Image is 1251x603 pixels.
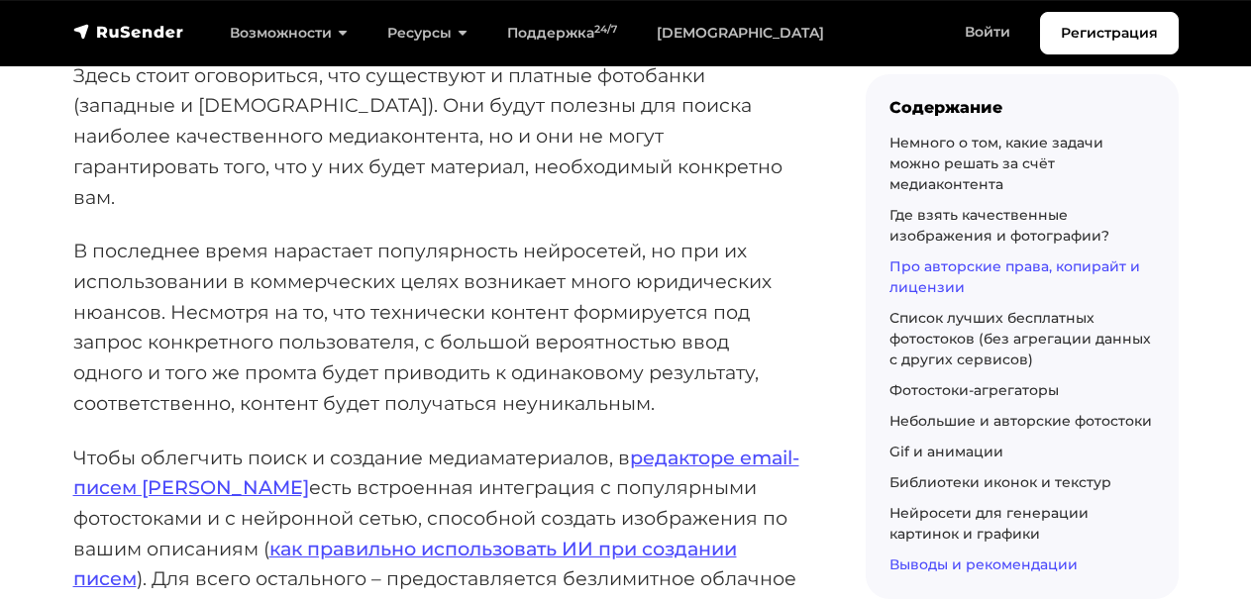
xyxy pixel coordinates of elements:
a: Выводы и рекомендации [889,555,1078,573]
a: Gif и анимации [889,443,1003,460]
div: Содержание [889,98,1155,117]
a: Нейросети для генерации картинок и графики [889,504,1089,543]
img: RuSender [73,22,184,42]
a: Войти [945,12,1030,52]
a: Где взять качественные изображения и фотографии? [889,206,1109,245]
sup: 24/7 [594,23,617,36]
a: Немного о том, какие задачи можно решать за счёт медиаконтента [889,134,1103,193]
a: Список лучших бесплатных фотостоков (без агрегации данных с других сервисов) [889,309,1151,368]
a: Про авторские права, копирайт и лицензии [889,257,1140,296]
a: Возможности [210,13,367,53]
a: Ресурсы [367,13,487,53]
a: Небольшие и авторские фотостоки [889,412,1152,430]
a: Поддержка24/7 [487,13,637,53]
a: Библиотеки иконок и текстур [889,473,1111,491]
p: В последнее время нарастает популярность нейросетей, но при их использовании в коммерческих целях... [73,236,802,418]
a: [DEMOGRAPHIC_DATA] [637,13,844,53]
a: Регистрация [1040,12,1179,54]
a: Фотостоки-агрегаторы [889,381,1059,399]
a: как правильно использовать ИИ при создании писем [73,537,737,591]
